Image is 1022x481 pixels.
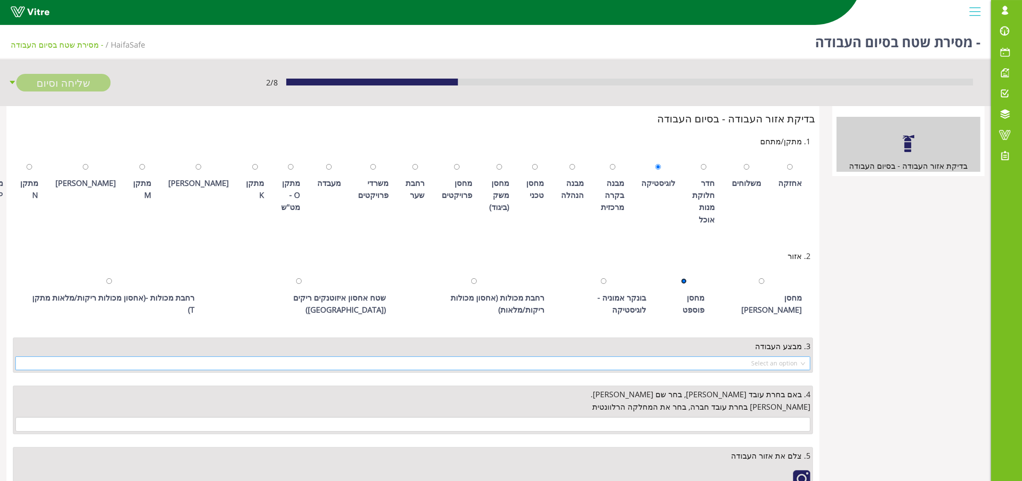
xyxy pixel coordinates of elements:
span: 2. אזור [788,250,810,262]
div: מחסן טכני [526,177,544,201]
span: 2 / 8 [266,76,278,88]
div: מחסן משק (ביגוד) [489,177,509,213]
li: - מסירת שטח בסיום העבודה [11,39,111,51]
div: [PERSON_NAME] [168,177,229,189]
div: רחבת שער [406,177,425,201]
div: חדר חלוקת מנות אוכל [692,177,715,225]
h1: - מסירת שטח בסיום העבודה [815,21,980,58]
div: אחזקה [778,177,802,189]
div: [PERSON_NAME] [55,177,116,189]
span: 1. מתקן/מתחם [760,135,810,147]
div: בדיקת אזור העבודה - בסיום העבודה [837,160,980,172]
div: בונקר אמוניה - לוגיסטיקה [562,292,646,316]
div: משלוחים [732,177,761,189]
span: 5. צלם את אזור העבודה [731,450,810,462]
div: לוגיסטיקה [641,177,675,189]
span: 151 [111,40,145,50]
div: מבנה בקרה מרכזית [601,177,624,213]
div: מבנה הנהלה [561,177,584,201]
div: מתקן M [133,177,151,201]
span: 4. באם בחרת עובד [PERSON_NAME], בחר שם [PERSON_NAME]. [PERSON_NAME] בחרת עובד חברה, בחר את המחלקה... [591,388,810,413]
div: רחבת מכולות -(אחסון מכולות ריקות/מלאות מתקן T) [24,292,194,316]
div: מחסן פוספט [663,292,705,316]
div: בדיקת אזור העבודה - בסיום העבודה [11,110,815,127]
span: caret-down [9,74,16,91]
div: מחסן פרויקטים [442,177,472,201]
div: מחסן [PERSON_NAME] [722,292,802,316]
div: שטח אחסון איזוטנקים ריקים ([GEOGRAPHIC_DATA]) [212,292,386,316]
div: מתקן N [20,177,38,201]
div: מתקן O -מט"ש [281,177,300,213]
div: מעבדה [317,177,341,189]
span: 3. מבצע העבודה [755,340,810,352]
div: מתקן K [246,177,264,201]
div: משרדי פרויקטים [358,177,388,201]
div: רחבת מכולות (אחסון מכולות ריקות/מלאות) [403,292,545,316]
